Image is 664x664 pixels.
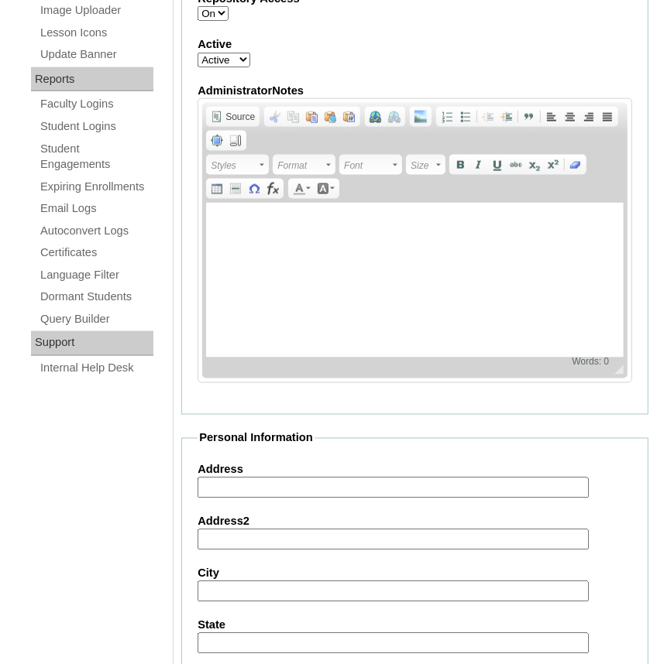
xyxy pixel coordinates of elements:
a: Insert/Remove Numbered List [438,108,456,125]
a: Insert/Remove Bulleted List [456,108,475,125]
a: Maximize [208,132,226,149]
div: Support [31,331,153,356]
a: Background Color [314,180,338,197]
iframe: Rich Text Editor, AdministratorNotes [206,203,624,358]
a: Certificates [39,243,153,262]
a: Bold [451,156,470,173]
a: Show Blocks [226,132,245,149]
span: Styles [211,156,257,175]
label: AdministratorNotes [198,83,632,99]
label: Address2 [198,514,632,530]
a: Insert Special Character [245,180,263,197]
a: Insert Equation [263,180,282,197]
a: Image Uploader [39,1,153,20]
a: Table [208,180,226,197]
a: Paste [303,108,322,125]
label: Address [198,462,632,478]
a: Paste as plain text [322,108,340,125]
a: Source [208,108,258,125]
span: Words: 0 [569,356,612,368]
a: Dormant Students [39,287,153,306]
a: Styles [206,155,269,175]
a: Size [406,155,446,175]
a: Paste from Word [340,108,359,125]
a: Language Filter [39,265,153,285]
a: Format [273,155,335,175]
span: Size [411,156,434,175]
a: Font [339,155,402,175]
div: Reports [31,67,153,92]
a: Email Logs [39,199,153,218]
a: Unlink [385,108,404,125]
a: Student Engagements [39,139,153,174]
a: Strike Through [507,156,525,173]
a: Decrease Indent [479,108,497,125]
a: Internal Help Desk [39,359,153,378]
a: Align Left [542,108,561,125]
a: Link [366,108,385,125]
a: Increase Indent [497,108,516,125]
div: Statistics [569,356,612,368]
legend: Personal Information [198,430,315,447]
a: Remove Format [566,156,585,173]
a: Cut [266,108,284,125]
label: State [198,618,632,634]
a: Justify [598,108,617,125]
a: Add Image [411,108,430,125]
a: Expiring Enrollments [39,177,153,197]
label: City [198,566,632,582]
span: Source [223,111,255,123]
a: Block Quote [520,108,538,125]
span: Font [344,156,390,175]
a: Center [561,108,580,125]
a: Text Color [290,180,314,197]
a: Italic [470,156,488,173]
a: Student Logins [39,117,153,136]
a: Underline [488,156,507,173]
label: Active [198,36,632,53]
a: Superscript [544,156,563,173]
a: Query Builder [39,310,153,329]
a: Lesson Icons [39,23,153,43]
span: Resize [605,365,624,375]
a: Update Banner [39,45,153,64]
a: Align Right [580,108,598,125]
a: Faculty Logins [39,94,153,114]
a: Autoconvert Logs [39,221,153,241]
span: Format [277,156,324,175]
a: Subscript [525,156,544,173]
a: Copy [284,108,303,125]
a: Insert Horizontal Line [226,180,245,197]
